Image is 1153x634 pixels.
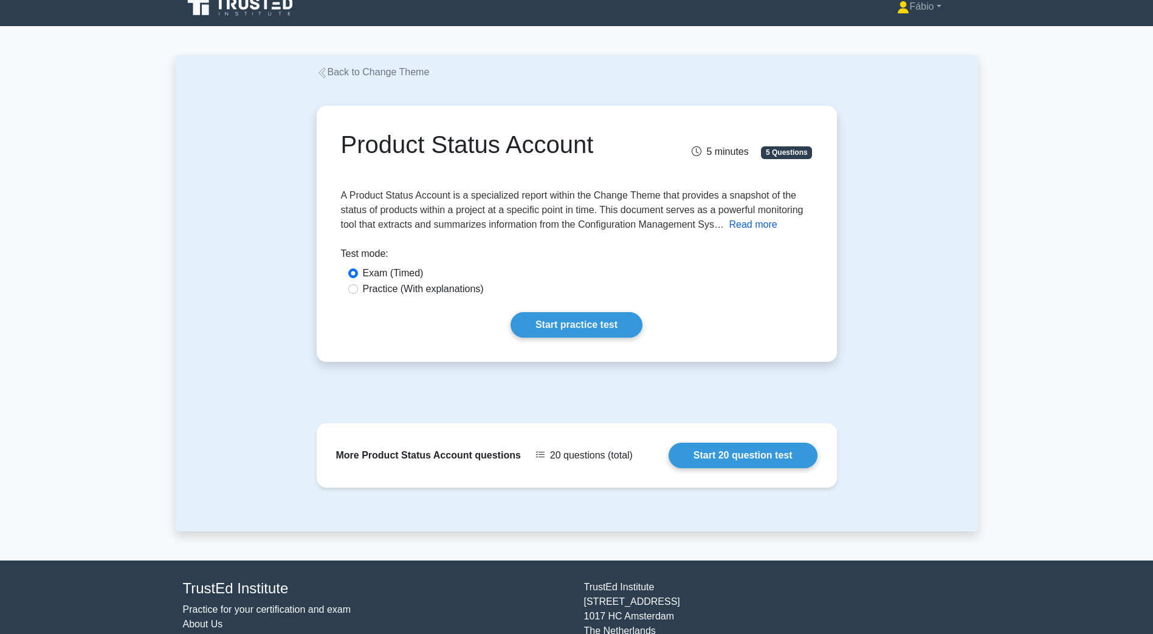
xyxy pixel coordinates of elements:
[183,580,570,598] h4: TrustEd Institute
[183,604,351,615] a: Practice for your certification and exam
[341,247,813,266] div: Test mode:
[317,67,430,77] a: Back to Change Theme
[511,312,642,338] a: Start practice test
[669,443,817,468] a: Start 20 question test
[341,130,650,159] h1: Product Status Account
[692,146,748,157] span: 5 minutes
[183,619,223,629] a: About Us
[341,190,804,230] span: A Product Status Account is a specialized report within the Change Theme that provides a snapshot...
[363,266,424,281] label: Exam (Timed)
[761,146,812,158] span: 5 Questions
[729,217,777,232] button: Read more
[363,282,484,296] label: Practice (With explanations)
